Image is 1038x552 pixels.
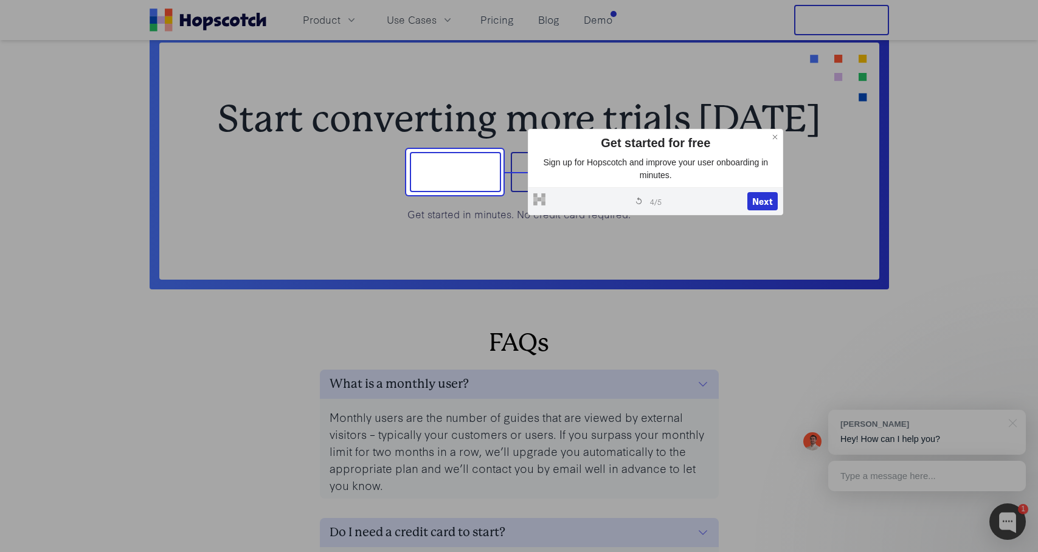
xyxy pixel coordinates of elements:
[1018,504,1028,514] div: 1
[159,328,879,357] h2: FAQs
[533,156,778,182] p: Sign up for Hopscotch and improve your user onboarding in minutes.
[511,152,629,192] button: Book a demo
[330,374,469,394] h3: What is a monthly user?
[747,192,778,210] button: Next
[320,518,719,547] button: Do I need a credit card to start?
[794,5,889,35] button: Free Trial
[840,433,1014,446] p: Hey! How can I help you?
[650,195,662,206] span: 4 / 5
[387,12,437,27] span: Use Cases
[379,10,461,30] button: Use Cases
[330,523,505,542] h3: Do I need a credit card to start?
[476,10,519,30] a: Pricing
[198,101,840,137] h2: Start converting more trials [DATE]
[320,370,719,399] button: What is a monthly user?
[410,152,501,192] button: Sign up
[828,461,1026,491] div: Type a message here...
[533,10,564,30] a: Blog
[533,134,778,151] div: Get started for free
[803,432,822,450] img: Mark Spera
[840,418,1002,430] div: [PERSON_NAME]
[579,10,617,30] a: Demo
[296,10,365,30] button: Product
[303,12,341,27] span: Product
[330,409,709,493] p: Monthly users are the number of guides that are viewed by external visitors – typically your cust...
[150,9,266,32] a: Home
[198,207,840,222] p: Get started in minutes. No credit card required.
